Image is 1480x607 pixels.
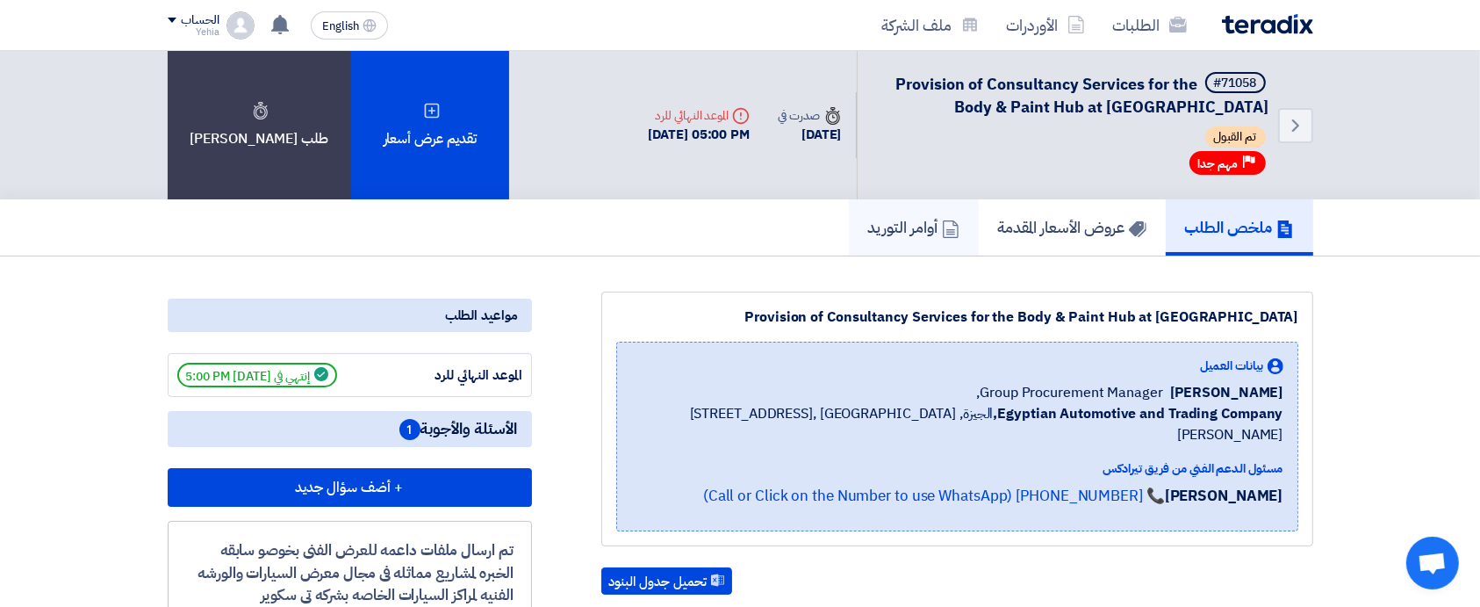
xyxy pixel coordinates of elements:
a: 📞 [PHONE_NUMBER] (Call or Click on the Number to use WhatsApp) [703,485,1165,507]
span: بيانات العميل [1200,357,1264,375]
span: 1 [399,419,420,440]
button: English [311,11,388,40]
button: + أضف سؤال جديد [168,468,532,507]
a: الطلبات [1099,4,1201,46]
div: تم ارسال ملفات داعمه للعرض الفنى بخوصو سابقه الخبره لمشاريع مماثله فى مجال معرض السيارات والورشه ... [186,539,514,607]
div: طلب [PERSON_NAME] [168,51,351,199]
div: مسئول الدعم الفني من فريق تيرادكس [631,459,1283,478]
span: مهم جدا [1198,155,1239,172]
div: Yehia [168,27,219,37]
h5: ملخص الطلب [1185,217,1294,237]
h5: عروض الأسعار المقدمة [998,217,1146,237]
img: Teradix logo [1222,14,1313,34]
a: أوامر التوريد [849,199,979,256]
div: الموعد النهائي للرد [649,106,751,125]
h5: Provision of Consultancy Services for the Body & Paint Hub at Abu Rawash [879,72,1269,118]
span: إنتهي في [DATE] 5:00 PM [177,363,337,387]
a: عروض الأسعار المقدمة [979,199,1166,256]
span: الأسئلة والأجوبة [399,418,518,440]
span: Provision of Consultancy Services for the Body & Paint Hub at [GEOGRAPHIC_DATA] [896,72,1269,119]
b: Egyptian Automotive and Trading Company, [993,403,1282,424]
div: مواعيد الطلب [168,299,532,332]
span: English [322,20,359,33]
div: Open chat [1406,537,1459,589]
div: [DATE] [778,125,841,145]
a: الأوردرات [993,4,1099,46]
a: ملخص الطلب [1166,199,1313,256]
img: profile_test.png [226,11,255,40]
div: #71058 [1214,77,1257,90]
div: تقديم عرض أسعار [351,51,509,199]
span: [PERSON_NAME] [1170,382,1283,403]
div: صدرت في [778,106,841,125]
a: ملف الشركة [868,4,993,46]
strong: [PERSON_NAME] [1165,485,1283,507]
div: Provision of Consultancy Services for the Body & Paint Hub at [GEOGRAPHIC_DATA] [616,307,1298,328]
button: تحميل جدول البنود [601,567,732,596]
span: تم القبول [1205,126,1266,148]
span: الجيزة, [GEOGRAPHIC_DATA] ,[STREET_ADDRESS][PERSON_NAME] [631,403,1283,445]
h5: أوامر التوريد [868,217,959,237]
div: الحساب [182,13,219,28]
span: Group Procurement Manager, [976,382,1162,403]
div: [DATE] 05:00 PM [649,125,751,145]
div: الموعد النهائي للرد [391,365,522,386]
